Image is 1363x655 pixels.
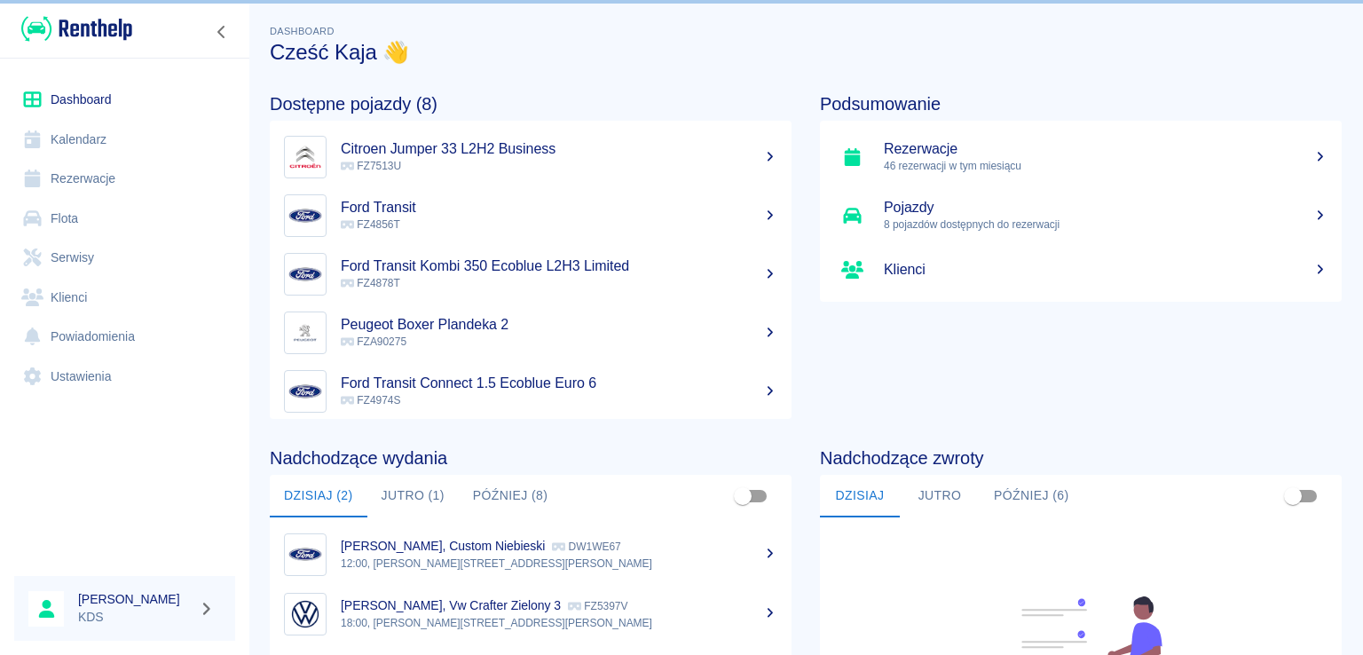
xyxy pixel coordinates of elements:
[270,304,792,362] a: ImagePeugeot Boxer Plandeka 2 FZA90275
[820,447,1342,469] h4: Nadchodzące zwroty
[14,120,235,160] a: Kalendarz
[341,375,777,392] h5: Ford Transit Connect 1.5 Ecoblue Euro 6
[270,362,792,421] a: ImageFord Transit Connect 1.5 Ecoblue Euro 6 FZ4974S
[1276,479,1310,513] span: Pokaż przypisane tylko do mnie
[341,160,401,172] span: FZ7513U
[288,257,322,291] img: Image
[14,238,235,278] a: Serwisy
[14,80,235,120] a: Dashboard
[884,217,1328,233] p: 8 pojazdów dostępnych do rezerwacji
[270,128,792,186] a: ImageCitroen Jumper 33 L2H2 Business FZ7513U
[14,159,235,199] a: Rezerwacje
[341,335,406,348] span: FZA90275
[820,245,1342,295] a: Klienci
[341,556,777,572] p: 12:00, [PERSON_NAME][STREET_ADDRESS][PERSON_NAME]
[288,597,322,631] img: Image
[78,608,192,627] p: KDS
[209,20,235,43] button: Zwiń nawigację
[341,140,777,158] h5: Citroen Jumper 33 L2H2 Business
[341,277,400,289] span: FZ4878T
[270,26,335,36] span: Dashboard
[341,394,400,406] span: FZ4974S
[884,261,1328,279] h5: Klienci
[288,199,322,233] img: Image
[341,598,561,612] p: [PERSON_NAME], Vw Crafter Zielony 3
[270,447,792,469] h4: Nadchodzące wydania
[884,199,1328,217] h5: Pojazdy
[341,218,400,231] span: FZ4856T
[367,475,459,517] button: Jutro (1)
[552,541,620,553] p: DW1WE67
[270,93,792,114] h4: Dostępne pojazdy (8)
[459,475,563,517] button: Później (8)
[900,475,980,517] button: Jutro
[270,186,792,245] a: ImageFord Transit FZ4856T
[341,316,777,334] h5: Peugeot Boxer Plandeka 2
[14,14,132,43] a: Renthelp logo
[884,140,1328,158] h5: Rezerwacje
[820,186,1342,245] a: Pojazdy8 pojazdów dostępnych do rezerwacji
[288,140,322,174] img: Image
[288,375,322,408] img: Image
[288,538,322,572] img: Image
[270,525,792,584] a: Image[PERSON_NAME], Custom Niebieski DW1WE6712:00, [PERSON_NAME][STREET_ADDRESS][PERSON_NAME]
[980,475,1083,517] button: Później (6)
[21,14,132,43] img: Renthelp logo
[270,475,367,517] button: Dzisiaj (2)
[14,199,235,239] a: Flota
[341,615,777,631] p: 18:00, [PERSON_NAME][STREET_ADDRESS][PERSON_NAME]
[820,128,1342,186] a: Rezerwacje46 rezerwacji w tym miesiącu
[270,40,1342,65] h3: Cześć Kaja 👋
[14,357,235,397] a: Ustawienia
[820,475,900,517] button: Dzisiaj
[568,600,627,612] p: FZ5397V
[820,93,1342,114] h4: Podsumowanie
[270,584,792,643] a: Image[PERSON_NAME], Vw Crafter Zielony 3 FZ5397V18:00, [PERSON_NAME][STREET_ADDRESS][PERSON_NAME]
[884,158,1328,174] p: 46 rezerwacji w tym miesiącu
[726,479,760,513] span: Pokaż przypisane tylko do mnie
[14,278,235,318] a: Klienci
[78,590,192,608] h6: [PERSON_NAME]
[270,245,792,304] a: ImageFord Transit Kombi 350 Ecoblue L2H3 Limited FZ4878T
[14,317,235,357] a: Powiadomienia
[341,199,777,217] h5: Ford Transit
[288,316,322,350] img: Image
[341,257,777,275] h5: Ford Transit Kombi 350 Ecoblue L2H3 Limited
[341,539,545,553] p: [PERSON_NAME], Custom Niebieski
